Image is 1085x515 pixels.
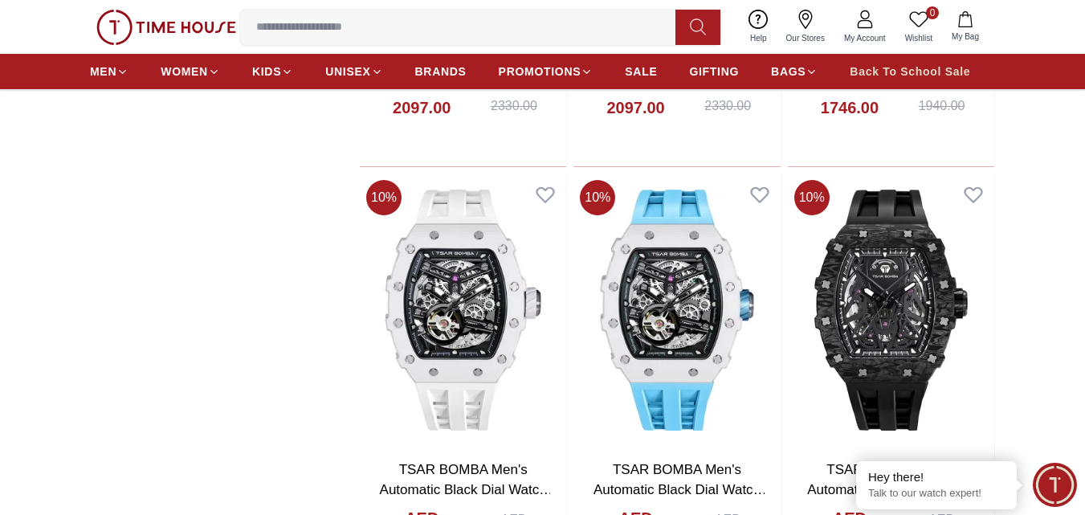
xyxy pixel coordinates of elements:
[415,63,467,80] span: BRANDS
[96,10,236,45] img: ...
[625,57,657,86] a: SALE
[689,63,739,80] span: GIFTING
[771,57,818,86] a: BAGS
[691,77,765,116] div: AED 2330.00
[573,174,780,447] img: TSAR BOMBA Men's Automatic Black Dial Watch - TB8208C-06
[580,180,615,215] span: 10 %
[252,57,293,86] a: KIDS
[899,32,939,44] span: Wishlist
[868,487,1005,501] p: Talk to our watch expert!
[850,57,970,86] a: Back To School Sale
[895,6,942,47] a: 0Wishlist
[366,180,402,215] span: 10 %
[252,63,281,80] span: KIDS
[589,74,682,119] h4: AED 2097.00
[90,57,128,86] a: MEN
[777,6,834,47] a: Our Stores
[926,6,939,19] span: 0
[868,469,1005,485] div: Hey there!
[942,8,989,46] button: My Bag
[945,31,985,43] span: My Bag
[740,6,777,47] a: Help
[771,63,806,80] span: BAGS
[625,63,657,80] span: SALE
[794,180,830,215] span: 10 %
[689,57,739,86] a: GIFTING
[478,77,551,116] div: AED 2330.00
[804,74,896,119] h4: AED 1746.00
[499,63,581,80] span: PROMOTIONS
[325,63,370,80] span: UNISEX
[788,174,994,447] img: TSAR BOMBA Men's Automatic Black Dial Watch - TB8207CF-01
[376,74,468,119] h4: AED 2097.00
[780,32,831,44] span: Our Stores
[838,32,892,44] span: My Account
[744,32,773,44] span: Help
[360,174,566,447] img: TSAR BOMBA Men's Automatic Black Dial Watch - TB8208C-07
[905,77,978,116] div: AED 1940.00
[325,57,382,86] a: UNISEX
[850,63,970,80] span: Back To School Sale
[1033,463,1077,507] div: Chat Widget
[415,57,467,86] a: BRANDS
[161,57,220,86] a: WOMEN
[90,63,116,80] span: MEN
[499,57,593,86] a: PROMOTIONS
[161,63,208,80] span: WOMEN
